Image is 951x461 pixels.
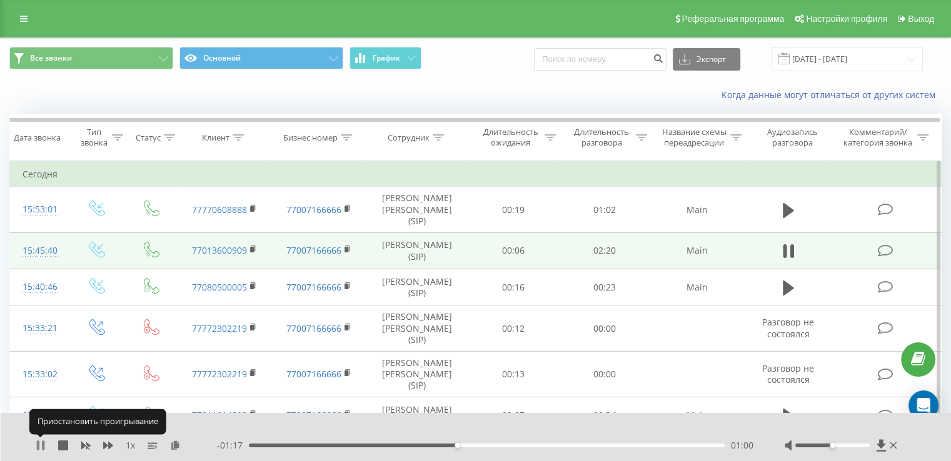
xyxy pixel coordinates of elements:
[673,48,740,71] button: Экспорт
[192,244,247,256] a: 77013600909
[762,316,814,339] span: Разговор не состоялся
[468,187,559,233] td: 00:19
[756,127,829,148] div: Аудиозапись разговора
[559,305,650,352] td: 00:00
[9,47,173,69] button: Все звонки
[192,368,247,380] a: 77772302219
[23,403,56,427] div: 15:26:55
[23,362,56,387] div: 15:33:02
[23,316,56,340] div: 15:33:21
[202,132,229,143] div: Клиент
[366,351,468,397] td: [PERSON_NAME] [PERSON_NAME] (SIP)
[468,269,559,305] td: 00:16
[841,127,914,148] div: Комментарий/категория звонка
[286,281,341,293] a: 77007166666
[10,162,942,187] td: Сегодня
[283,132,338,143] div: Бизнес номер
[722,89,942,101] a: Когда данные могут отличаться от других систем
[366,187,468,233] td: [PERSON_NAME] [PERSON_NAME] (SIP)
[192,322,247,334] a: 77772302219
[559,269,650,305] td: 00:23
[23,239,56,263] div: 15:45:40
[192,281,247,293] a: 77080500005
[366,305,468,352] td: [PERSON_NAME] [PERSON_NAME] (SIP)
[650,187,744,233] td: Main
[373,54,400,62] span: График
[366,269,468,305] td: [PERSON_NAME] (SIP)
[350,47,421,69] button: График
[136,132,161,143] div: Статус
[366,232,468,269] td: [PERSON_NAME] (SIP)
[534,48,667,71] input: Поиск по номеру
[650,397,744,434] td: Main
[79,127,108,148] div: Тип звонка
[286,244,341,256] a: 77007166666
[762,362,814,385] span: Разговор не состоялся
[29,409,166,434] div: Приостановить проигрывание
[682,14,784,24] span: Реферальная программа
[830,443,835,448] div: Accessibility label
[286,409,341,421] a: 77007166666
[286,322,341,334] a: 77007166666
[179,47,343,69] button: Основной
[23,275,56,299] div: 15:40:46
[731,439,753,452] span: 01:00
[366,397,468,434] td: [PERSON_NAME] (SIP)
[455,443,460,448] div: Accessibility label
[480,127,542,148] div: Длительность ожидания
[468,305,559,352] td: 00:12
[650,232,744,269] td: Main
[468,351,559,397] td: 00:13
[468,232,559,269] td: 00:06
[908,14,934,24] span: Выход
[650,269,744,305] td: Main
[806,14,887,24] span: Настройки профиля
[286,204,341,216] a: 77007166666
[662,127,727,148] div: Название схемы переадресации
[559,232,650,269] td: 02:20
[559,187,650,233] td: 01:02
[286,368,341,380] a: 77007166666
[570,127,633,148] div: Длительность разговора
[30,53,72,63] span: Все звонки
[217,439,249,452] span: - 01:17
[559,397,650,434] td: 00:34
[559,351,650,397] td: 00:00
[192,204,247,216] a: 77770608888
[468,397,559,434] td: 00:07
[192,409,247,421] a: 77011014202
[14,132,61,143] div: Дата звонка
[23,197,56,222] div: 15:53:01
[388,132,430,143] div: Сотрудник
[126,439,135,452] span: 1 x
[908,390,938,420] div: Open Intercom Messenger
